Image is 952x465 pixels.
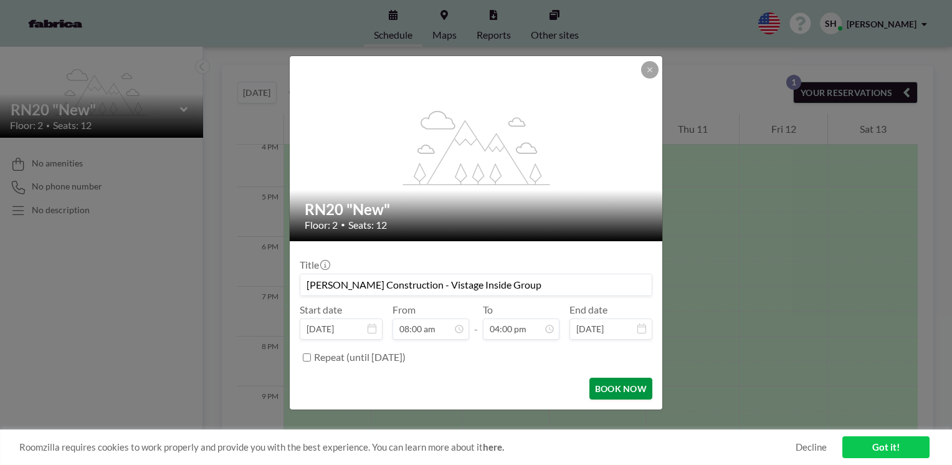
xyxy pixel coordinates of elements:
input: Sam's reservation [300,274,652,295]
span: • [341,220,345,229]
h2: RN20 "New" [305,200,649,219]
label: Title [300,259,329,271]
g: flex-grow: 1.2; [403,110,550,185]
span: Roomzilla requires cookies to work properly and provide you with the best experience. You can lea... [19,441,796,453]
label: End date [569,304,607,316]
span: Seats: 12 [348,219,387,231]
button: BOOK NOW [589,378,652,400]
label: From [393,304,416,316]
a: Got it! [842,436,930,458]
span: - [474,308,478,335]
label: Repeat (until [DATE]) [314,351,406,363]
label: Start date [300,304,342,316]
a: Decline [796,441,827,453]
label: To [483,304,493,316]
a: here. [483,441,504,453]
span: Floor: 2 [305,219,338,231]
